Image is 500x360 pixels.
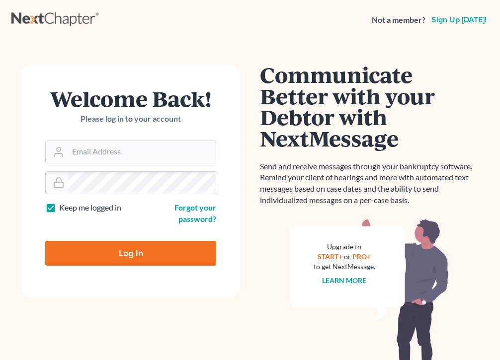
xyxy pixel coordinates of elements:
a: PRO+ [353,252,371,261]
div: Upgrade to [314,242,375,252]
h1: Communicate Better with your Debtor with NextMessage [260,64,479,149]
a: Forgot your password? [174,203,216,223]
a: Sign up [DATE]! [429,16,489,24]
label: Keep me logged in [59,202,121,214]
div: to get NextMessage. [314,262,375,272]
span: or [344,252,351,261]
input: Log In [45,241,216,266]
h1: Welcome Back! [45,88,216,109]
a: START+ [318,252,343,261]
a: Learn more [323,276,367,285]
p: Send and receive messages through your bankruptcy software. Remind your client of hearings and mo... [260,161,479,206]
strong: Not a member? [372,14,425,26]
input: Email Address [68,141,216,163]
p: Please log in to your account [45,113,216,125]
